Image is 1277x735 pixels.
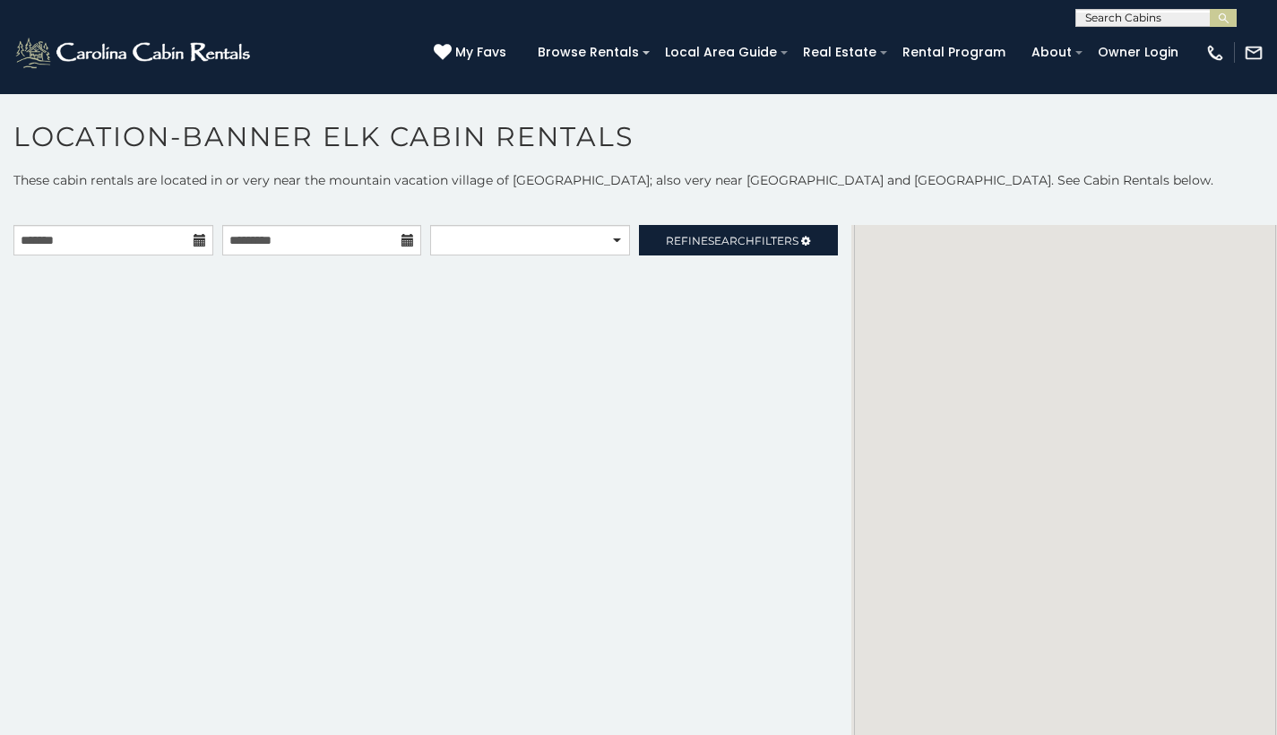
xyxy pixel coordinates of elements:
[666,234,798,247] span: Refine Filters
[529,39,648,66] a: Browse Rentals
[1244,43,1264,63] img: mail-regular-white.png
[639,225,839,255] a: RefineSearchFilters
[455,43,506,62] span: My Favs
[893,39,1014,66] a: Rental Program
[1089,39,1187,66] a: Owner Login
[656,39,786,66] a: Local Area Guide
[794,39,885,66] a: Real Estate
[708,234,755,247] span: Search
[434,43,511,63] a: My Favs
[1205,43,1225,63] img: phone-regular-white.png
[1022,39,1081,66] a: About
[13,35,255,71] img: White-1-2.png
